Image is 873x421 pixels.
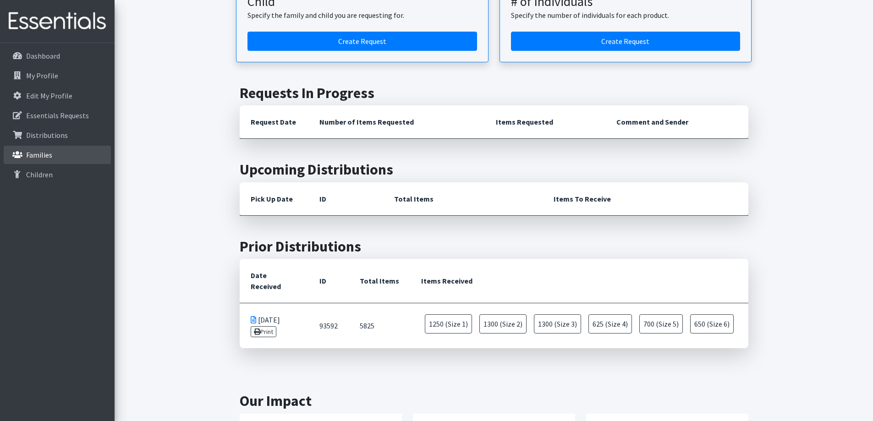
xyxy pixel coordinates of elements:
[511,32,741,51] a: Create a request by number of individuals
[240,238,748,255] h2: Prior Distributions
[247,32,477,51] a: Create a request for a child or family
[240,182,308,216] th: Pick Up Date
[308,182,383,216] th: ID
[425,314,472,334] span: 1250 (Size 1)
[26,51,60,60] p: Dashboard
[26,111,89,120] p: Essentials Requests
[588,314,632,334] span: 625 (Size 4)
[4,146,111,164] a: Families
[4,66,111,85] a: My Profile
[479,314,527,334] span: 1300 (Size 2)
[349,259,410,303] th: Total Items
[240,105,308,139] th: Request Date
[4,47,111,65] a: Dashboard
[247,10,477,21] p: Specify the family and child you are requesting for.
[240,161,748,178] h2: Upcoming Distributions
[4,87,111,105] a: Edit My Profile
[639,314,683,334] span: 700 (Size 5)
[4,126,111,144] a: Distributions
[240,392,748,410] h2: Our Impact
[26,131,68,140] p: Distributions
[26,71,58,80] p: My Profile
[543,182,748,216] th: Items To Receive
[349,303,410,349] td: 5825
[26,91,72,100] p: Edit My Profile
[26,170,53,179] p: Children
[308,105,485,139] th: Number of Items Requested
[308,303,349,349] td: 93592
[485,105,605,139] th: Items Requested
[690,314,734,334] span: 650 (Size 6)
[4,6,111,37] img: HumanEssentials
[534,314,581,334] span: 1300 (Size 3)
[4,165,111,184] a: Children
[26,150,52,159] p: Families
[240,259,308,303] th: Date Received
[240,84,748,102] h2: Requests In Progress
[383,182,543,216] th: Total Items
[251,326,277,337] a: Print
[511,10,741,21] p: Specify the number of individuals for each product.
[240,303,308,349] td: [DATE]
[605,105,748,139] th: Comment and Sender
[410,259,748,303] th: Items Received
[308,259,349,303] th: ID
[4,106,111,125] a: Essentials Requests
